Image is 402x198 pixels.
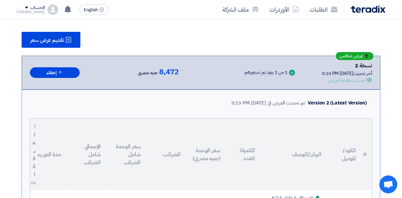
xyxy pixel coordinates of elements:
[66,119,106,190] th: الإجمالي شامل الضرائب
[79,4,109,15] button: English
[22,32,80,48] button: تقديم عرض سعر
[217,2,264,17] a: ملف الشركة
[361,119,372,190] th: #
[260,119,327,190] th: البيان/الوصف
[30,119,32,190] th: المرفقات
[17,10,45,14] div: [PERSON_NAME]
[32,119,66,190] th: مدة التوريد
[106,119,146,190] th: سعر الوحدة شامل الضرائب
[84,8,98,12] span: English
[159,68,179,76] span: 8,472
[226,119,260,190] th: الكمية/العدد
[327,119,361,190] th: الكود/الموديل
[245,70,288,75] div: 1 من 1 بنود تم تسعيرهم
[264,2,304,17] a: الأوردرات
[186,119,226,190] th: سعر الوحدة (جنيه مصري)
[146,119,186,190] th: الضرائب
[231,99,305,107] div: تم تحديث العرض في [DATE] 5:23 PM
[138,69,158,77] span: جنيه مصري
[379,175,397,193] a: Open chat
[304,2,343,17] a: الطلبات
[339,54,363,58] span: عرض منافس
[328,77,365,84] div: تمت مشاهدة العرض
[30,67,80,78] button: إخفاء
[322,61,372,70] div: نسخة 2
[30,37,64,43] span: تقديم عرض سعر
[308,99,367,107] div: Version 2 (Latest Version)
[322,70,372,77] div: أخر تحديث [DATE] 5:23 PM
[30,5,45,11] div: الحساب
[351,5,385,13] img: Teradix logo
[48,4,58,15] img: profile_test.png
